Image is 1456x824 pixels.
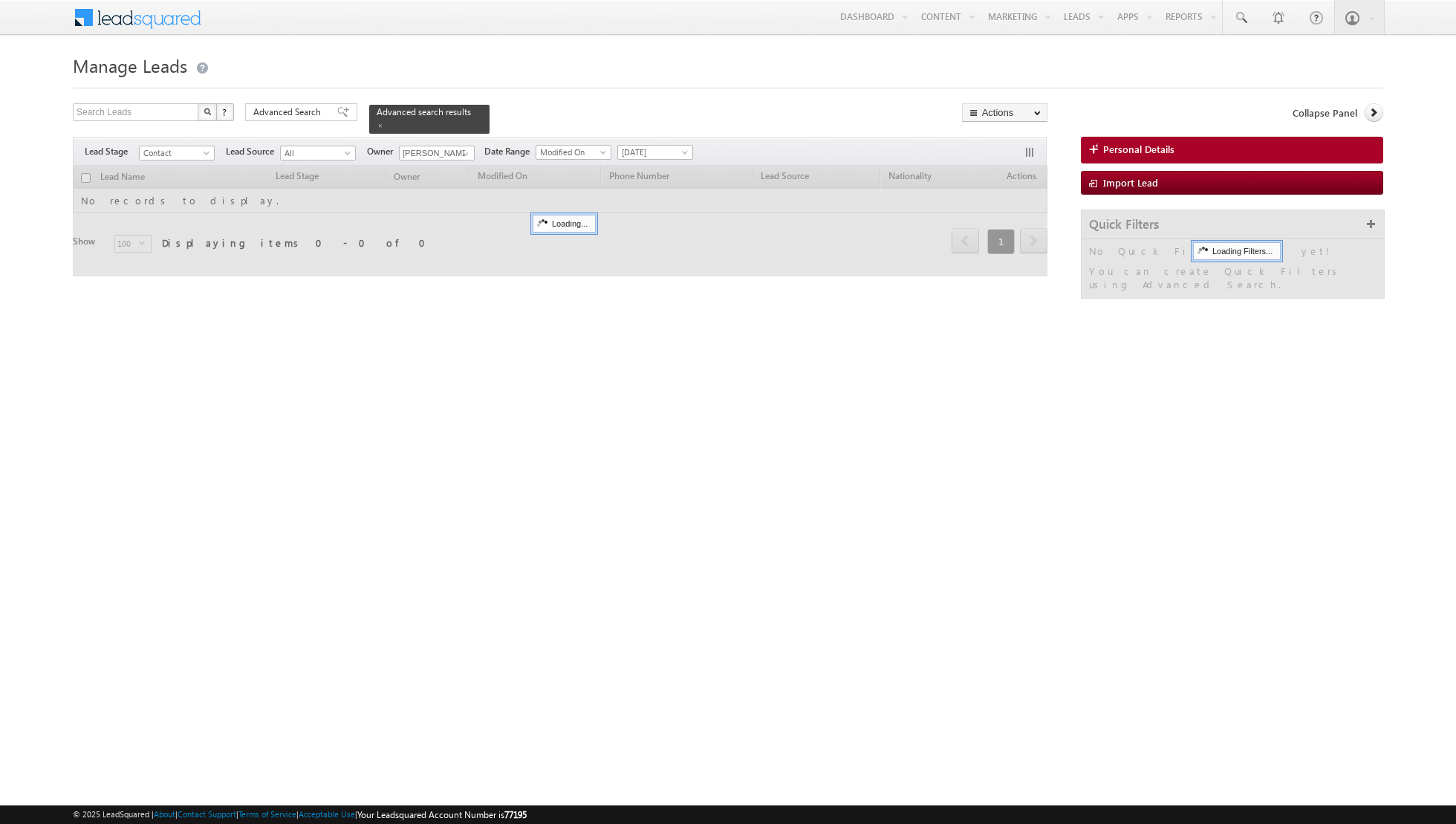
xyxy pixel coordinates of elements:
div: Loading... [533,215,596,233]
input: Type to Search [399,146,475,160]
span: 77195 [504,809,527,820]
div: Loading Filters... [1193,242,1281,260]
a: Show All Items [455,146,473,161]
a: Modified On [536,145,611,160]
span: ? [222,106,229,118]
img: Search [204,108,211,115]
button: Actions [962,103,1047,122]
span: © 2025 LeadSquared | | | | | [73,808,527,822]
span: Date Range [484,145,536,158]
span: Modified On [536,146,607,159]
span: Manage Leads [73,53,187,77]
span: Lead Source [226,145,280,158]
a: About [154,809,175,819]
span: Contact [140,146,210,160]
span: Lead Stage [85,145,139,158]
span: Import Lead [1103,176,1158,189]
span: Advanced Search [253,106,325,119]
span: Personal Details [1103,143,1174,156]
span: [DATE] [618,146,689,159]
span: Advanced search results [377,106,471,117]
a: [DATE] [617,145,693,160]
button: ? [216,103,234,121]
span: Owner [367,145,399,158]
span: All [281,146,351,160]
a: Acceptable Use [299,809,355,819]
span: Collapse Panel [1293,106,1357,120]
a: All [280,146,356,160]
a: Personal Details [1081,137,1383,163]
span: Your Leadsquared Account Number is [357,809,527,820]
a: Contact [139,146,215,160]
a: Terms of Service [238,809,296,819]
a: Contact Support [178,809,236,819]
